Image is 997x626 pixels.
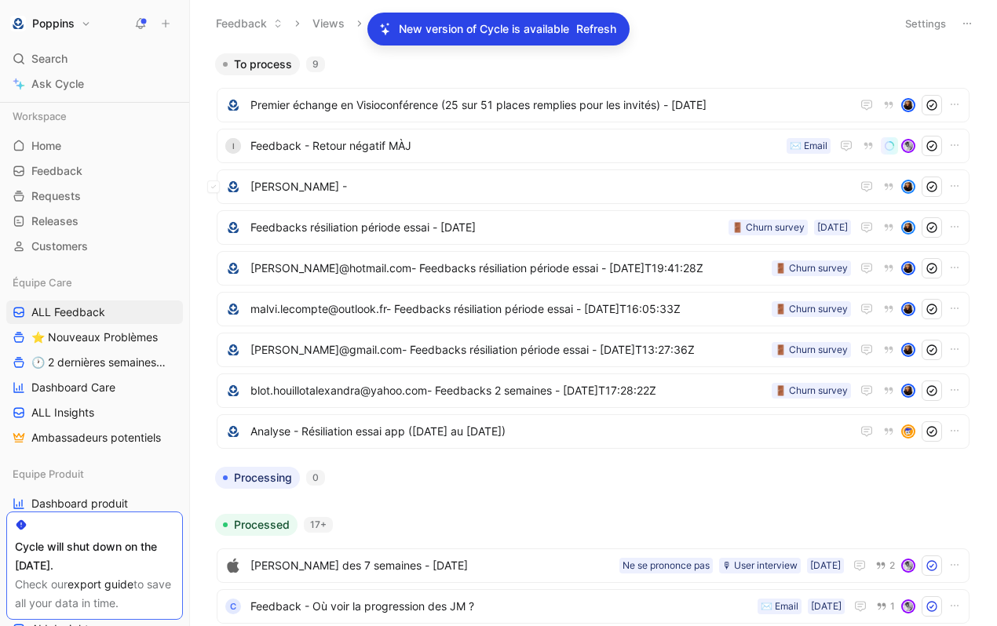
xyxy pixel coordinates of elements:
a: Dashboard produit [6,492,183,515]
span: Requests [31,188,81,204]
div: Search [6,47,183,71]
h1: Poppins [32,16,75,31]
img: logo [225,260,241,276]
span: [PERSON_NAME]@gmail.com- Feedbacks résiliation période essai - [DATE]T13:27:36Z [250,340,765,359]
span: Premier échange en Visioconférence (25 sur 51 places remplies pour les invités) - [DATE] [250,96,851,115]
div: ✉️ Email [790,138,827,154]
button: 2 [872,557,898,574]
a: IFeedback - Retour négatif MÀJ✉️ Emailavatar [217,129,970,163]
span: Analyse - Résiliation essai app ([DATE] au [DATE]) [250,422,845,441]
div: C [225,599,241,614]
span: Releases [31,213,79,229]
a: ALL Insights [6,401,183,424]
img: avatar [903,344,914,355]
span: Feedback - Où voir la progression des JM ? [250,597,751,616]
span: malvi.lecompte@outlook.fr- Feedbacks résiliation période essai - [DATE]T16:05:33Z [250,300,765,318]
a: Releases [6,209,183,233]
a: export guide [68,577,133,591]
span: [PERSON_NAME] - [250,177,851,196]
span: Equipe Produit [13,466,84,482]
img: avatar [903,100,914,111]
span: Refresh [576,20,616,38]
span: To process [234,56,292,72]
div: Équipe Care [6,271,183,294]
img: Poppins [10,16,26,31]
div: 0 [306,470,325,486]
a: Ask Cycle [6,72,183,96]
div: 🚪 Churn survey [775,301,848,317]
div: 17+ [304,517,333,533]
span: Customers [31,238,88,254]
div: [DATE] [810,558,841,573]
span: Ambassadeurs potentiels [31,430,161,446]
a: ⭐ Nouveaux Problèmes [6,326,183,349]
button: Feedback [209,12,290,35]
img: avatar [903,304,914,315]
span: ⭐ Nouveaux Problèmes [31,329,158,345]
button: Settings [898,13,953,35]
div: Workspace [6,104,183,128]
div: ✉️ Email [761,599,798,614]
div: 🎙 User interview [722,558,798,573]
div: Processing0 [209,467,977,501]
a: ALL Feedback [6,300,183,324]
div: 🚪 Churn survey [775,383,848,399]
div: [DATE] [811,599,842,614]
span: Home [31,138,61,154]
span: Feedbacks résiliation période essai - [DATE] [250,218,722,237]
span: Processed [234,517,290,533]
button: Processing [215,467,300,489]
button: Views [305,12,352,35]
img: logo [225,301,241,317]
div: Équipe CareALL Feedback⭐ Nouveaux Problèmes🕐 2 dernières semaines - OccurencesDashboard CareALL I... [6,271,183,449]
a: logo[PERSON_NAME] des 7 semaines - [DATE][DATE]🎙 User interviewNe se prononce pas2avatar [217,548,970,583]
a: logoblot.houillotalexandra@yahoo.com- Feedbacks 2 semaines - [DATE]T17:28:22Z🚪 Churn surveyavatar [217,373,970,408]
img: logo [225,383,241,399]
button: Refresh [575,19,617,39]
img: avatar [903,222,914,233]
span: Workspace [13,108,67,124]
span: ALL Insights [31,405,94,420]
div: 🚪 Churn survey [775,260,848,276]
a: Requests [6,184,183,208]
div: 🚪 Churn survey [775,342,848,358]
span: Feedback - Retour négatif MÀJ [250,136,780,155]
span: Feedback [31,163,82,179]
a: Customers [6,235,183,258]
div: Check our to save all your data in time. [15,575,174,613]
span: [PERSON_NAME] des 7 semaines - [DATE] [250,556,613,575]
img: avatar [903,601,914,612]
img: avatar [903,426,914,437]
img: avatar [903,140,914,151]
img: logo [225,179,241,195]
button: PoppinsPoppins [6,13,95,35]
a: 🕐 2 dernières semaines - Occurences [6,351,183,374]
div: Cycle will shut down on the [DATE]. [15,537,174,575]
button: ALL FeedbackÉquipe Care [367,12,554,35]
img: avatar [903,560,914,571]
span: Dashboard Care [31,380,115,395]
span: ALL Feedback [31,304,105,320]
a: logoFeedbacks résiliation période essai - [DATE][DATE]🚪 Churn surveyavatar [217,210,970,245]
div: To process9 [209,53,977,454]
p: New version of Cycle is available [399,20,569,38]
img: avatar [903,263,914,274]
a: logoAnalyse - Résiliation essai app ([DATE] au [DATE])avatar [217,414,970,449]
a: logo[PERSON_NAME]@gmail.com- Feedbacks résiliation période essai - [DATE]T13:27:36Z🚪 Churn survey... [217,333,970,367]
div: Ne se prononce pas [623,558,710,573]
a: CFeedback - Où voir la progression des JM ?[DATE]✉️ Email1avatar [217,589,970,624]
div: Equipe Produit [6,462,183,486]
button: Processed [215,514,298,536]
div: [DATE] [817,220,848,235]
a: logomalvi.lecompte@outlook.fr- Feedbacks résiliation période essai - [DATE]T16:05:33Z🚪 Churn surv... [217,292,970,326]
span: blot.houillotalexandra@yahoo.com- Feedbacks 2 semaines - [DATE]T17:28:22Z [250,381,765,400]
img: avatar [903,181,914,192]
button: To process [215,53,300,75]
span: Ask Cycle [31,75,84,93]
span: Dashboard produit [31,496,128,511]
img: logo [225,342,241,358]
span: Équipe Care [13,275,72,290]
a: Ambassadeurs potentiels [6,426,183,449]
img: logo [225,424,241,439]
img: logo [225,220,241,235]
